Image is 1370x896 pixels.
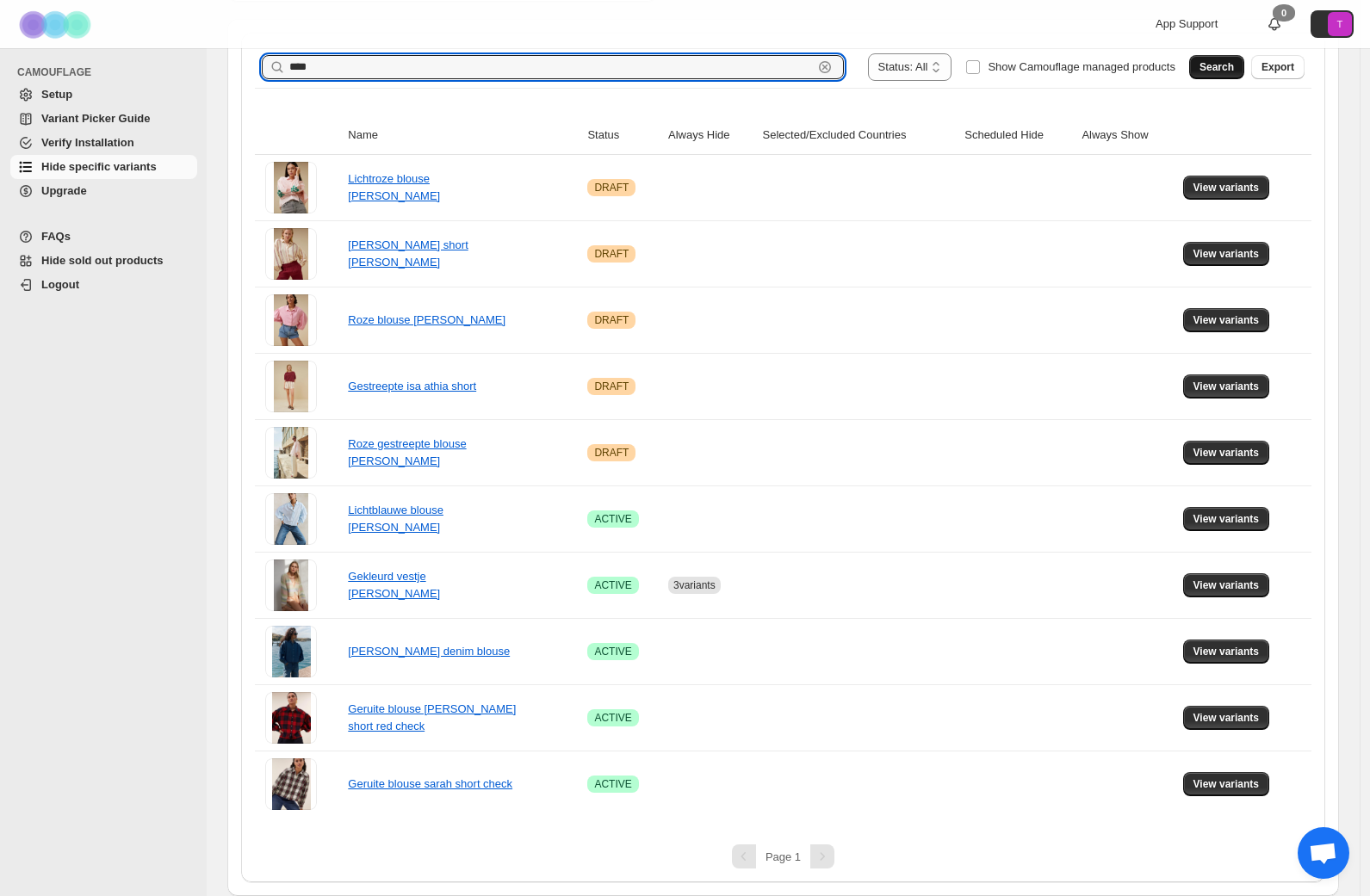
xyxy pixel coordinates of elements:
a: Gestreepte isa athia short [348,380,476,392]
button: View variants [1183,772,1270,796]
span: Variant Picker Guide [41,112,150,125]
a: Setup [10,83,197,107]
a: Roze blouse [PERSON_NAME] [348,313,505,326]
span: ACTIVE [594,645,631,658]
th: Selected/Excluded Countries [758,116,960,155]
a: Hide specific variants [10,155,197,179]
a: [PERSON_NAME] denim blouse [348,645,510,658]
span: DRAFT [594,313,629,327]
a: Geruite blouse sarah short check [348,777,512,790]
span: View variants [1193,446,1260,460]
span: ACTIVE [594,777,631,791]
span: Show Camouflage managed products [988,60,1175,73]
span: View variants [1193,247,1260,261]
div: 0 [1273,4,1295,22]
th: Name [343,116,582,155]
a: Lichtroze blouse [PERSON_NAME] [348,172,440,202]
span: DRAFT [594,380,629,393]
span: CAMOUFLAGE [17,65,198,79]
span: Upgrade [41,184,87,197]
button: View variants [1183,573,1270,597]
span: View variants [1193,181,1260,195]
div: Open de chat [1298,827,1349,879]
a: Roze gestreepte blouse [PERSON_NAME] [348,437,466,467]
button: View variants [1183,374,1270,399]
span: Verify Installation [41,136,134,149]
span: 3 variants [673,579,716,591]
nav: Pagination [255,844,1311,868]
span: DRAFT [594,181,629,195]
button: View variants [1183,507,1270,531]
span: Logout [41,278,79,291]
a: Upgrade [10,179,197,203]
button: View variants [1183,176,1270,200]
span: View variants [1193,645,1260,658]
span: Hide specific variants [41,160,157,173]
span: View variants [1193,313,1260,327]
img: Camouflage [14,1,100,48]
span: Setup [41,88,72,101]
th: Always Hide [663,116,758,155]
a: Hide sold out products [10,249,197,273]
a: Logout [10,273,197,297]
th: Scheduled Hide [959,116,1076,155]
button: Export [1251,55,1305,79]
span: App Support [1156,17,1218,30]
button: View variants [1183,640,1270,664]
button: Avatar with initials T [1311,10,1354,38]
a: FAQs [10,225,197,249]
a: Verify Installation [10,131,197,155]
span: Avatar with initials T [1328,12,1352,36]
span: View variants [1193,711,1260,725]
span: View variants [1193,777,1260,791]
th: Status [582,116,663,155]
span: View variants [1193,578,1260,592]
a: Variant Picker Guide [10,107,197,131]
span: Search [1200,60,1234,74]
span: FAQs [41,230,71,243]
button: View variants [1183,441,1270,465]
span: View variants [1193,512,1260,526]
a: Gekleurd vestje [PERSON_NAME] [348,570,440,600]
span: DRAFT [594,446,629,460]
a: Geruite blouse [PERSON_NAME] short red check [348,702,516,732]
button: View variants [1183,242,1270,266]
span: Page 1 [766,850,801,863]
span: ACTIVE [594,711,631,725]
span: ACTIVE [594,578,631,592]
button: Clear [816,59,834,76]
span: Export [1262,60,1294,74]
span: View variants [1193,380,1260,393]
a: 0 [1266,15,1283,33]
a: Lichtblauwe blouse [PERSON_NAME] [348,504,443,534]
button: View variants [1183,308,1270,332]
text: T [1337,19,1343,29]
button: Search [1189,55,1244,79]
a: [PERSON_NAME] short [PERSON_NAME] [348,238,468,269]
span: DRAFT [594,247,629,261]
button: View variants [1183,706,1270,730]
span: Hide sold out products [41,254,164,267]
th: Always Show [1076,116,1177,155]
span: ACTIVE [594,512,631,526]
